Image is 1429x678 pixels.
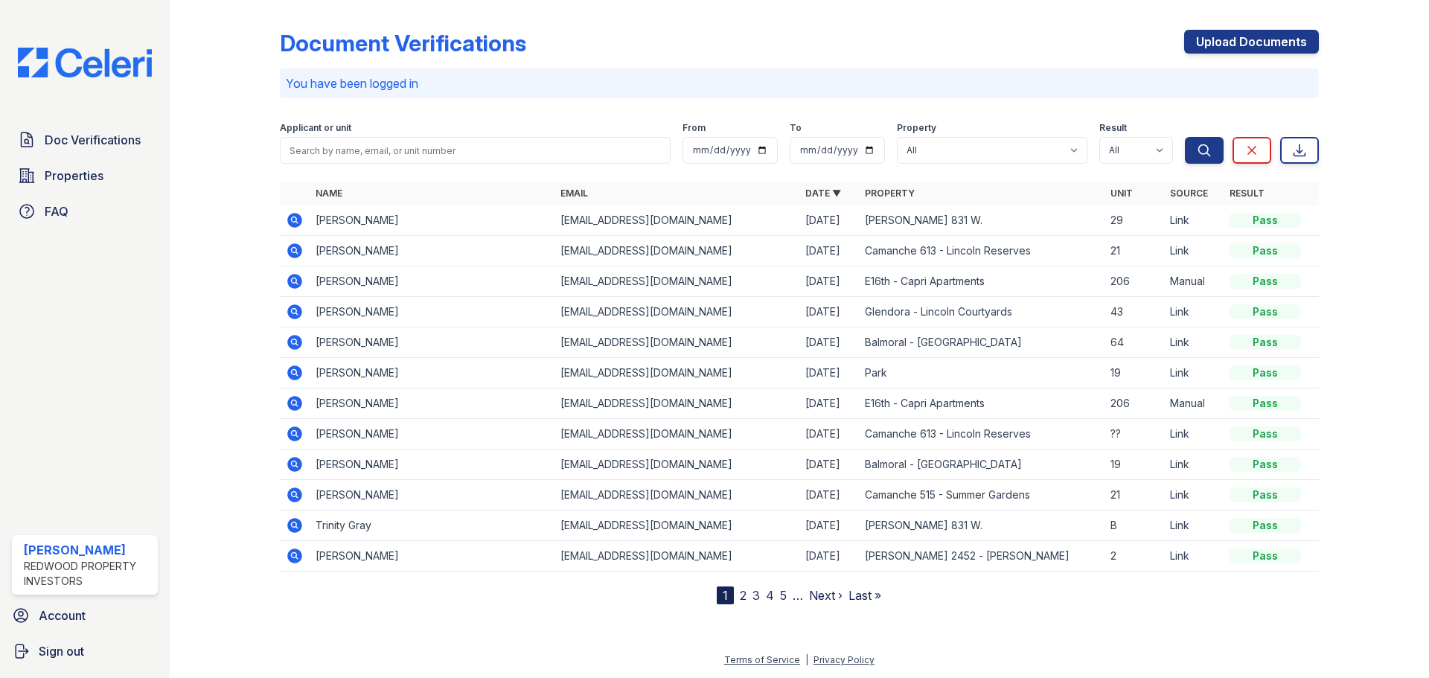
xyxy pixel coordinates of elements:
[310,236,554,266] td: [PERSON_NAME]
[766,588,774,603] a: 4
[859,358,1104,388] td: Park
[554,297,799,327] td: [EMAIL_ADDRESS][DOMAIN_NAME]
[799,541,859,572] td: [DATE]
[554,388,799,419] td: [EMAIL_ADDRESS][DOMAIN_NAME]
[554,480,799,511] td: [EMAIL_ADDRESS][DOMAIN_NAME]
[554,450,799,480] td: [EMAIL_ADDRESS][DOMAIN_NAME]
[310,541,554,572] td: [PERSON_NAME]
[1164,358,1224,388] td: Link
[1104,480,1164,511] td: 21
[848,588,881,603] a: Last »
[280,122,351,134] label: Applicant or unit
[1104,419,1164,450] td: ??
[1230,213,1301,228] div: Pass
[682,122,706,134] label: From
[799,388,859,419] td: [DATE]
[1164,266,1224,297] td: Manual
[859,511,1104,541] td: [PERSON_NAME] 831 W.
[799,419,859,450] td: [DATE]
[805,188,841,199] a: Date ▼
[1170,188,1208,199] a: Source
[799,205,859,236] td: [DATE]
[45,167,103,185] span: Properties
[859,205,1104,236] td: [PERSON_NAME] 831 W.
[809,588,843,603] a: Next ›
[316,188,342,199] a: Name
[1230,335,1301,350] div: Pass
[859,480,1104,511] td: Camanche 515 - Summer Gardens
[310,419,554,450] td: [PERSON_NAME]
[554,541,799,572] td: [EMAIL_ADDRESS][DOMAIN_NAME]
[310,511,554,541] td: Trinity Gray
[6,601,164,630] a: Account
[799,297,859,327] td: [DATE]
[310,266,554,297] td: [PERSON_NAME]
[1230,426,1301,441] div: Pass
[799,327,859,358] td: [DATE]
[1230,243,1301,258] div: Pass
[45,131,141,149] span: Doc Verifications
[560,188,588,199] a: Email
[1104,358,1164,388] td: 19
[799,450,859,480] td: [DATE]
[859,541,1104,572] td: [PERSON_NAME] 2452 - [PERSON_NAME]
[859,450,1104,480] td: Balmoral - [GEOGRAPHIC_DATA]
[1164,236,1224,266] td: Link
[1104,450,1164,480] td: 19
[859,236,1104,266] td: Camanche 613 - Lincoln Reserves
[12,161,158,191] a: Properties
[1104,388,1164,419] td: 206
[859,327,1104,358] td: Balmoral - [GEOGRAPHIC_DATA]
[310,358,554,388] td: [PERSON_NAME]
[793,586,803,604] span: …
[859,419,1104,450] td: Camanche 613 - Lincoln Reserves
[859,297,1104,327] td: Glendora - Lincoln Courtyards
[554,419,799,450] td: [EMAIL_ADDRESS][DOMAIN_NAME]
[799,236,859,266] td: [DATE]
[1230,188,1265,199] a: Result
[1104,205,1164,236] td: 29
[865,188,915,199] a: Property
[554,205,799,236] td: [EMAIL_ADDRESS][DOMAIN_NAME]
[554,358,799,388] td: [EMAIL_ADDRESS][DOMAIN_NAME]
[310,327,554,358] td: [PERSON_NAME]
[1230,457,1301,472] div: Pass
[280,30,526,57] div: Document Verifications
[1104,266,1164,297] td: 206
[1230,518,1301,533] div: Pass
[286,74,1313,92] p: You have been logged in
[310,205,554,236] td: [PERSON_NAME]
[790,122,802,134] label: To
[1164,480,1224,511] td: Link
[799,358,859,388] td: [DATE]
[1104,327,1164,358] td: 64
[1110,188,1133,199] a: Unit
[1104,511,1164,541] td: B
[554,266,799,297] td: [EMAIL_ADDRESS][DOMAIN_NAME]
[897,122,936,134] label: Property
[554,236,799,266] td: [EMAIL_ADDRESS][DOMAIN_NAME]
[1164,511,1224,541] td: Link
[1230,487,1301,502] div: Pass
[859,388,1104,419] td: E16th - Capri Apartments
[24,541,152,559] div: [PERSON_NAME]
[1164,327,1224,358] td: Link
[310,450,554,480] td: [PERSON_NAME]
[310,480,554,511] td: [PERSON_NAME]
[780,588,787,603] a: 5
[1230,365,1301,380] div: Pass
[1230,396,1301,411] div: Pass
[1164,388,1224,419] td: Manual
[1230,274,1301,289] div: Pass
[859,266,1104,297] td: E16th - Capri Apartments
[310,297,554,327] td: [PERSON_NAME]
[1164,205,1224,236] td: Link
[1164,450,1224,480] td: Link
[799,511,859,541] td: [DATE]
[740,588,747,603] a: 2
[1104,236,1164,266] td: 21
[280,137,671,164] input: Search by name, email, or unit number
[6,636,164,666] button: Sign out
[799,266,859,297] td: [DATE]
[1184,30,1319,54] a: Upload Documents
